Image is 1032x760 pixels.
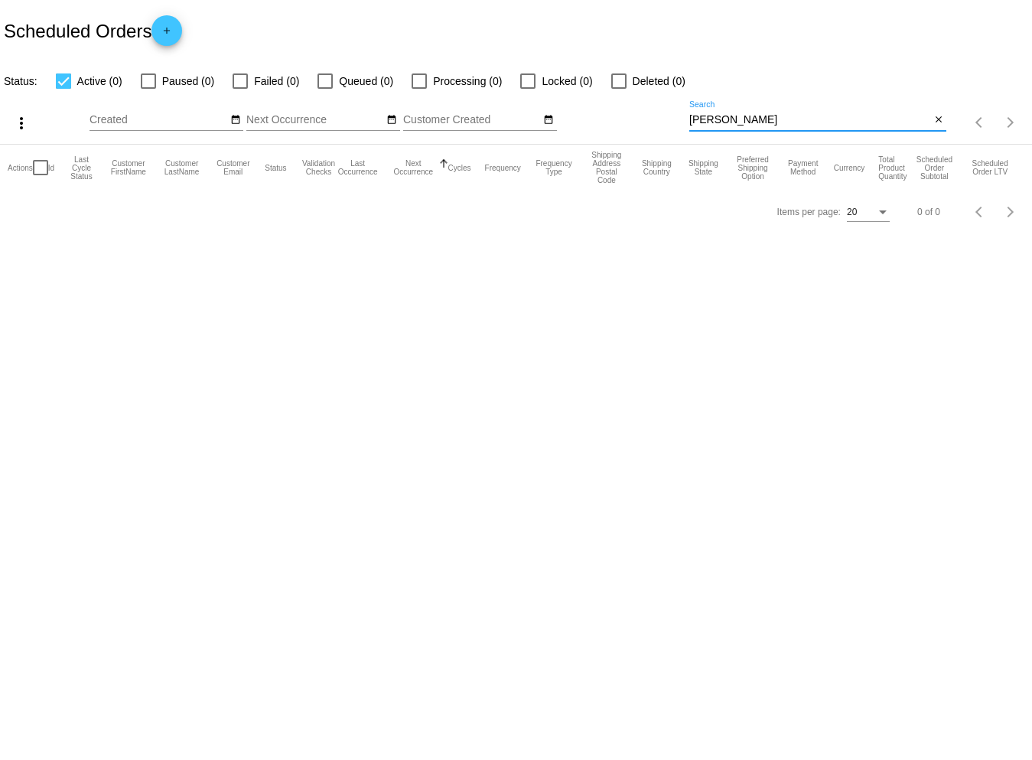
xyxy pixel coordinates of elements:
[847,207,857,217] span: 20
[930,113,946,129] button: Clear
[847,207,890,218] mat-select: Items per page:
[913,155,955,181] button: Change sorting for Subtotal
[337,159,378,176] button: Change sorting for LastOccurrenceUtc
[4,15,182,46] h2: Scheduled Orders
[633,72,685,90] span: Deleted (0)
[965,197,995,227] button: Previous page
[965,107,995,138] button: Previous page
[4,75,37,87] span: Status:
[158,25,176,44] mat-icon: add
[448,163,471,172] button: Change sorting for Cycles
[215,159,251,176] button: Change sorting for CustomerEmail
[733,155,772,181] button: Change sorting for PreferredShippingOption
[777,207,841,217] div: Items per page:
[162,72,214,90] span: Paused (0)
[339,72,393,90] span: Queued (0)
[689,114,930,126] input: Search
[12,114,31,132] mat-icon: more_vert
[246,114,384,126] input: Next Occurrence
[969,159,1011,176] button: Change sorting for LifetimeValue
[265,163,286,172] button: Change sorting for Status
[433,72,502,90] span: Processing (0)
[109,159,148,176] button: Change sorting for CustomerFirstName
[8,145,33,191] mat-header-cell: Actions
[386,114,397,126] mat-icon: date_range
[403,114,541,126] input: Customer Created
[48,163,54,172] button: Change sorting for Id
[230,114,241,126] mat-icon: date_range
[485,163,521,172] button: Change sorting for Frequency
[640,159,673,176] button: Change sorting for ShippingCountry
[301,145,337,191] mat-header-cell: Validation Checks
[917,207,940,217] div: 0 of 0
[392,159,435,176] button: Change sorting for NextOccurrenceUtc
[162,159,201,176] button: Change sorting for CustomerLastName
[587,151,626,184] button: Change sorting for ShippingPostcode
[543,114,554,126] mat-icon: date_range
[834,163,865,172] button: Change sorting for CurrencyIso
[90,114,227,126] input: Created
[786,159,820,176] button: Change sorting for PaymentMethod.Type
[77,72,122,90] span: Active (0)
[535,159,573,176] button: Change sorting for FrequencyType
[878,145,913,191] mat-header-cell: Total Product Quantity
[687,159,719,176] button: Change sorting for ShippingState
[254,72,299,90] span: Failed (0)
[933,114,944,126] mat-icon: close
[542,72,592,90] span: Locked (0)
[68,155,95,181] button: Change sorting for LastProcessingCycleId
[995,197,1026,227] button: Next page
[995,107,1026,138] button: Next page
